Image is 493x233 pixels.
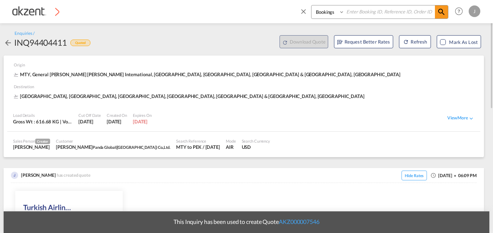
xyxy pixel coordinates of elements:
div: Quoted [70,40,90,46]
md-icon: icon-chevron-down [468,115,474,122]
span: icon-magnify [435,5,448,19]
div: 2 Sep 2025 [107,118,127,125]
div: Expires On [133,113,152,118]
span: Panda Global([GEOGRAPHIC_DATA]) Co.,Ltd. [93,145,170,150]
div: View Moreicon-chevron-down [447,115,474,122]
md-icon: icon-magnify [437,8,446,16]
div: [PERSON_NAME] [56,144,170,150]
div: Search Reference [176,138,220,144]
div: USD [242,144,270,150]
span: This Inquiry has been used to create Quote [174,218,319,225]
button: Download Quote [280,35,328,48]
md-icon: assets/icons/custom/RBR.svg [337,40,343,45]
span: [PERSON_NAME] [21,172,56,178]
div: Juana Roque [13,144,50,150]
md-checkbox: Mark as Lost [440,38,478,46]
div: Customer [56,138,170,144]
div: Destination [14,84,477,93]
a: AKZ000007546 [279,218,319,225]
span: has created quote [57,172,92,178]
div: Enquiries / [15,30,34,37]
div: Help [453,5,469,18]
div: Mark as Lost [449,38,478,46]
div: Search Currency [242,138,270,144]
div: [DATE] 06:09 PM [398,172,477,180]
button: assets/icons/custom/RBR.svgRequest Better Rates [334,35,394,48]
md-icon: icon-clock [431,172,436,178]
md-icon: icon-close [300,7,307,15]
div: INQ94404411 [14,37,67,48]
div: Mode [226,138,236,144]
img: c72fcea0ad0611ed966209c23b7bd3dd.png [11,3,60,20]
div: icon-arrow-left [4,37,14,48]
span: [GEOGRAPHIC_DATA], [GEOGRAPHIC_DATA], [GEOGRAPHIC_DATA], [GEOGRAPHIC_DATA], [GEOGRAPHIC_DATA] & [... [14,93,366,99]
button: icon-refreshRefresh [399,35,431,48]
span: icon-close [300,5,311,23]
div: Turkish Airlines Inc. [23,196,72,214]
div: Gross Wt : 616.68 KG | Volumetric Wt : 1,092.27 KG [13,118,73,125]
div: MTY to PEK / 2 Sep 2025 [176,144,220,150]
span: Hide Rates [402,171,427,180]
div: Quote PDF is not available at this time [277,35,331,48]
div: Load Details [13,113,73,118]
div: Origin [14,62,477,71]
div: AIR [226,144,236,150]
div: 2 Sep 2025 [78,118,101,125]
md-icon: icon-refresh [282,40,288,45]
div: Cut Off Date [78,113,101,118]
md-icon: icon-arrow-left [4,38,12,47]
div: Sales Person [13,138,50,144]
div: J [469,5,480,17]
button: Mark as Lost [437,35,481,48]
input: Enter Booking ID, Reference ID, Order ID [345,5,435,18]
span: Creator [35,139,50,144]
span: Request Better Rates [337,38,390,45]
div: MTY, General [PERSON_NAME] [PERSON_NAME] International, [GEOGRAPHIC_DATA], [GEOGRAPHIC_DATA], [GE... [14,71,402,78]
div: Created On [107,113,127,118]
md-icon: icon-checkbox-blank-circle [454,175,456,177]
div: 1 Dec 2025 [133,118,152,125]
img: 24sFaEAAAAGSURBVAMA4kxXTDkEUFEAAAAASUVORK5CYII= [11,172,18,179]
md-icon: icon-refresh [403,39,409,45]
span: Help [453,5,465,17]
